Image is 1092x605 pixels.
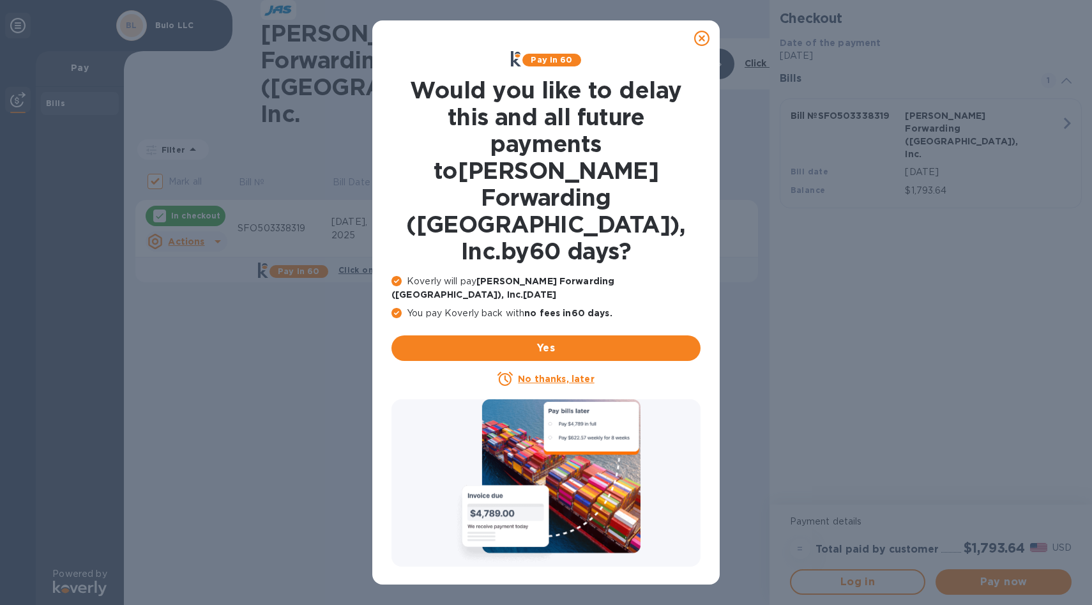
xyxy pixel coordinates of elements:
[531,55,572,65] b: Pay in 60
[391,275,701,302] p: Koverly will pay
[391,307,701,320] p: You pay Koverly back with
[402,341,690,356] span: Yes
[391,77,701,264] h1: Would you like to delay this and all future payments to [PERSON_NAME] Forwarding ([GEOGRAPHIC_DAT...
[391,335,701,361] button: Yes
[518,374,594,384] u: No thanks, later
[391,276,614,300] b: [PERSON_NAME] Forwarding ([GEOGRAPHIC_DATA]), Inc. [DATE]
[524,308,612,318] b: no fees in 60 days .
